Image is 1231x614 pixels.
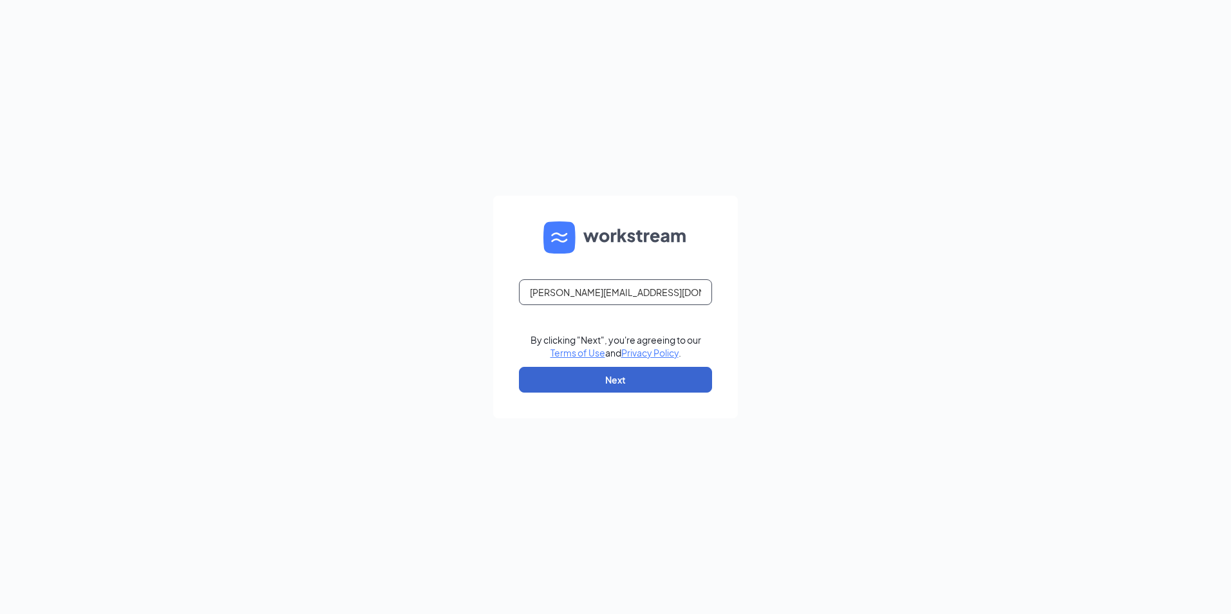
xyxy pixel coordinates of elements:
[519,279,712,305] input: Email
[621,347,679,358] a: Privacy Policy
[531,333,701,359] div: By clicking "Next", you're agreeing to our and .
[550,347,605,358] a: Terms of Use
[519,367,712,393] button: Next
[543,221,688,254] img: WS logo and Workstream text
